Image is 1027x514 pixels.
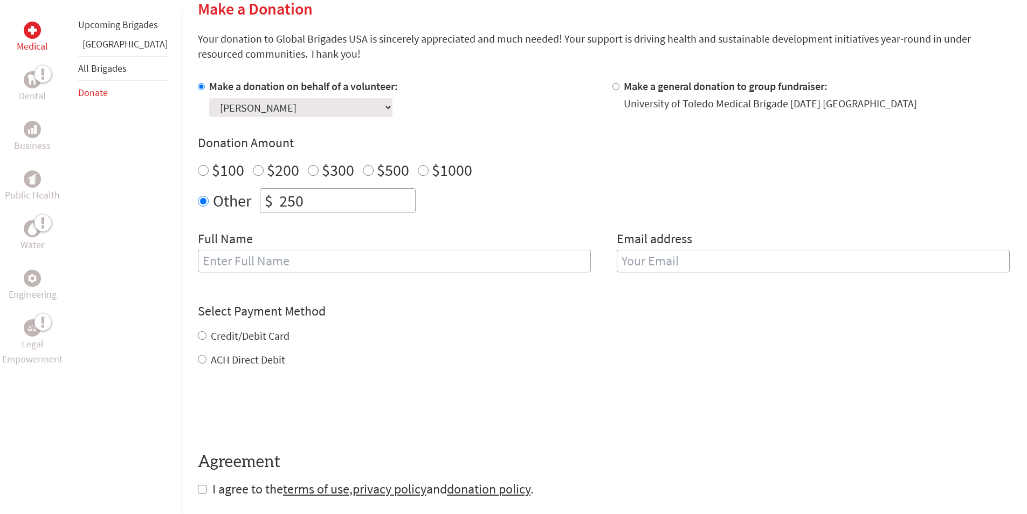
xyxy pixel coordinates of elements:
[617,250,1010,272] input: Your Email
[19,88,46,104] p: Dental
[198,31,1010,61] p: Your donation to Global Brigades USA is sincerely appreciated and much needed! Your support is dr...
[28,26,37,35] img: Medical
[24,319,41,337] div: Legal Empowerment
[624,79,828,93] label: Make a general donation to group fundraiser:
[260,189,277,213] div: $
[2,337,63,367] p: Legal Empowerment
[9,287,57,302] p: Engineering
[24,170,41,188] div: Public Health
[447,481,530,497] a: donation policy
[28,222,37,235] img: Water
[28,74,37,85] img: Dental
[78,62,127,74] a: All Brigades
[322,160,354,180] label: $300
[377,160,409,180] label: $500
[19,71,46,104] a: DentalDental
[17,22,48,54] a: MedicalMedical
[28,174,37,184] img: Public Health
[211,353,285,366] label: ACH Direct Debit
[2,319,63,367] a: Legal EmpowermentLegal Empowerment
[353,481,426,497] a: privacy policy
[198,134,1010,152] h4: Donation Amount
[212,160,244,180] label: $100
[213,188,251,213] label: Other
[283,481,349,497] a: terms of use
[20,237,44,252] p: Water
[5,188,60,203] p: Public Health
[24,270,41,287] div: Engineering
[17,39,48,54] p: Medical
[209,79,398,93] label: Make a donation on behalf of a volunteer:
[24,71,41,88] div: Dental
[198,250,591,272] input: Enter Full Name
[78,86,108,99] a: Donate
[9,270,57,302] a: EngineeringEngineering
[78,56,168,81] li: All Brigades
[28,325,37,331] img: Legal Empowerment
[82,38,168,50] a: [GEOGRAPHIC_DATA]
[211,329,290,342] label: Credit/Debit Card
[198,453,1010,472] h4: Agreement
[5,170,60,203] a: Public HealthPublic Health
[24,121,41,138] div: Business
[212,481,534,497] span: I agree to the , and .
[78,13,168,37] li: Upcoming Brigades
[277,189,415,213] input: Enter Amount
[24,22,41,39] div: Medical
[78,37,168,56] li: Guatemala
[14,121,51,153] a: BusinessBusiness
[267,160,299,180] label: $200
[28,125,37,134] img: Business
[617,230,692,250] label: Email address
[28,274,37,283] img: Engineering
[78,18,158,31] a: Upcoming Brigades
[20,220,44,252] a: WaterWater
[624,96,917,111] div: University of Toledo Medical Brigade [DATE] [GEOGRAPHIC_DATA]
[432,160,472,180] label: $1000
[14,138,51,153] p: Business
[198,389,362,431] iframe: reCAPTCHA
[198,303,1010,320] h4: Select Payment Method
[78,81,168,105] li: Donate
[198,230,253,250] label: Full Name
[24,220,41,237] div: Water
